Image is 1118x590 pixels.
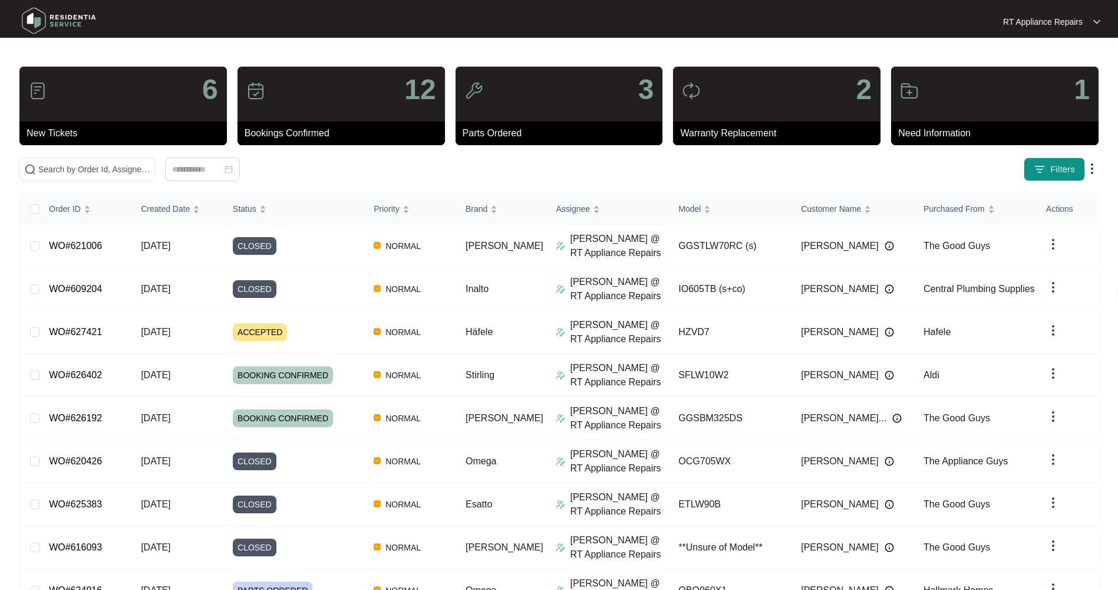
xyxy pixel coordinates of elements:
[1046,237,1060,251] img: dropdown arrow
[374,457,381,464] img: Vercel Logo
[49,284,102,294] a: WO#609204
[856,76,872,104] p: 2
[49,370,102,380] a: WO#626402
[885,457,894,466] img: Info icon
[1085,162,1099,176] img: dropdown arrow
[1074,76,1090,104] p: 1
[801,411,886,425] span: [PERSON_NAME]...
[463,126,663,140] p: Parts Ordered
[801,540,879,555] span: [PERSON_NAME]
[466,456,496,466] span: Omega
[466,327,493,337] span: Häfele
[466,542,543,552] span: [PERSON_NAME]
[556,543,565,552] img: Assigner Icon
[570,361,669,389] p: [PERSON_NAME] @ RT Appliance Repairs
[49,327,102,337] a: WO#627421
[381,325,426,339] span: NORMAL
[49,202,81,215] span: Order ID
[223,194,364,225] th: Status
[898,126,1099,140] p: Need Information
[1046,496,1060,510] img: dropdown arrow
[801,368,879,382] span: [PERSON_NAME]
[669,194,791,225] th: Model
[924,327,951,337] span: Hafele
[924,370,939,380] span: Aldi
[381,497,426,512] span: NORMAL
[141,202,190,215] span: Created Date
[885,500,894,509] img: Info icon
[885,284,894,294] img: Info icon
[791,194,914,225] th: Customer Name
[141,456,170,466] span: [DATE]
[669,268,791,311] td: IO605TB (s+co)
[885,371,894,380] img: Info icon
[374,414,381,421] img: Vercel Logo
[28,81,47,100] img: icon
[364,194,456,225] th: Priority
[669,483,791,526] td: ETLW90B
[556,202,590,215] span: Assignee
[924,542,990,552] span: The Good Guys
[669,354,791,397] td: SFLW10W2
[892,414,902,423] img: Info icon
[669,397,791,440] td: GGSBM325DS
[1046,366,1060,381] img: dropdown arrow
[374,202,400,215] span: Priority
[141,284,170,294] span: [DATE]
[374,500,381,507] img: Vercel Logo
[49,413,102,423] a: WO#626192
[466,499,492,509] span: Esatto
[245,126,445,140] p: Bookings Confirmed
[233,202,256,215] span: Status
[570,318,669,346] p: [PERSON_NAME] @ RT Appliance Repairs
[801,325,879,339] span: [PERSON_NAME]
[556,457,565,466] img: Assigner Icon
[801,497,879,512] span: [PERSON_NAME]
[570,232,669,260] p: [PERSON_NAME] @ RT Appliance Repairs
[1003,16,1083,28] p: RT Appliance Repairs
[27,126,227,140] p: New Tickets
[669,440,791,483] td: OCG705WX
[885,327,894,337] img: Info icon
[233,366,333,384] span: BOOKING CONFIRMED
[546,194,669,225] th: Assignee
[638,76,654,104] p: 3
[556,241,565,251] img: Assigner Icon
[39,194,131,225] th: Order ID
[374,371,381,378] img: Vercel Logo
[556,500,565,509] img: Assigner Icon
[801,239,879,253] span: [PERSON_NAME]
[49,241,102,251] a: WO#621006
[556,284,565,294] img: Assigner Icon
[885,241,894,251] img: Info icon
[381,239,426,253] span: NORMAL
[374,242,381,249] img: Vercel Logo
[914,194,1037,225] th: Purchased From
[570,447,669,476] p: [PERSON_NAME] @ RT Appliance Repairs
[570,490,669,519] p: [PERSON_NAME] @ RT Appliance Repairs
[924,456,1008,466] span: The Appliance Guys
[49,456,102,466] a: WO#620426
[1046,409,1060,424] img: dropdown arrow
[246,81,265,100] img: icon
[682,81,701,100] img: icon
[924,202,984,215] span: Purchased From
[233,323,287,341] span: ACCEPTED
[570,275,669,303] p: [PERSON_NAME] @ RT Appliance Repairs
[141,370,170,380] span: [DATE]
[570,533,669,562] p: [PERSON_NAME] @ RT Appliance Repairs
[924,499,990,509] span: The Good Guys
[374,328,381,335] img: Vercel Logo
[233,453,276,470] span: CLOSED
[141,241,170,251] span: [DATE]
[801,202,861,215] span: Customer Name
[233,409,333,427] span: BOOKING CONFIRMED
[669,225,791,268] td: GGSTLW70RC (s)
[24,163,36,175] img: search-icon
[680,126,880,140] p: Warranty Replacement
[1050,163,1075,176] span: Filters
[381,368,426,382] span: NORMAL
[464,81,483,100] img: icon
[141,327,170,337] span: [DATE]
[556,327,565,337] img: Assigner Icon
